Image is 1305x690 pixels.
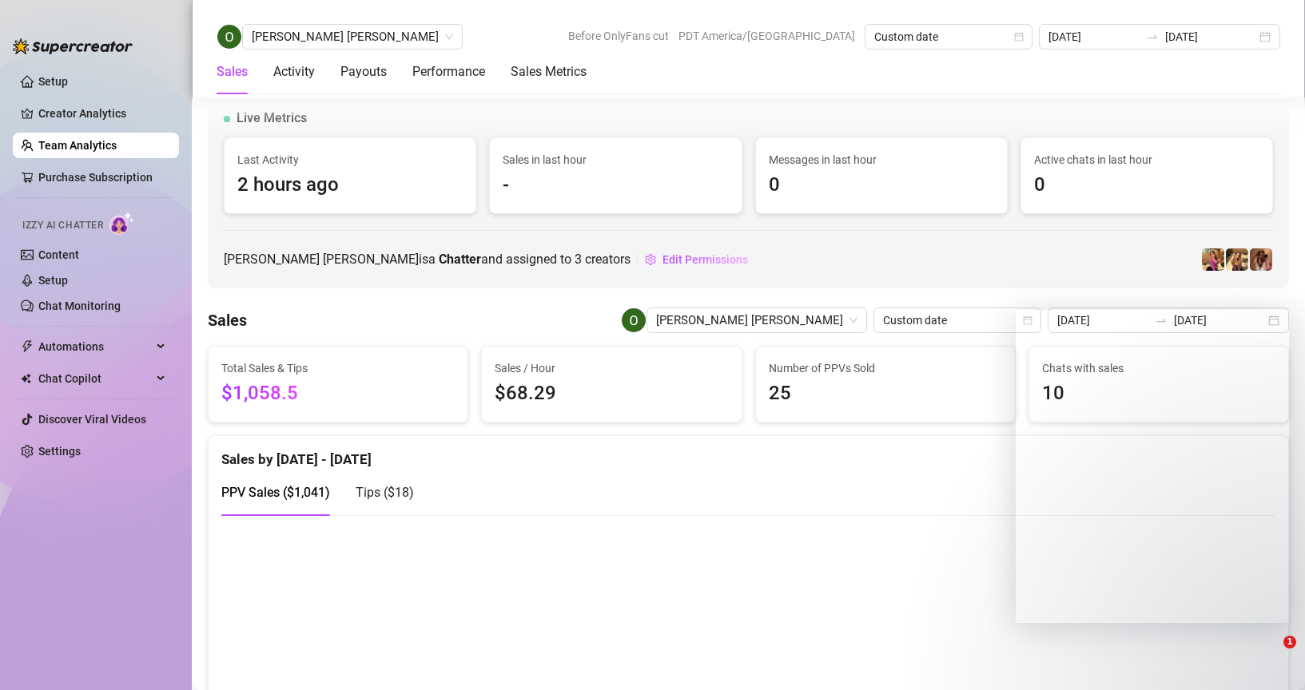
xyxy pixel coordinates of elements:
iframe: Intercom live chat [1251,636,1289,674]
span: Sales / Hour [495,359,728,377]
span: Edit Permissions [662,253,748,266]
span: Number of PPVs Sold [769,359,1002,377]
span: Custom date [874,25,1023,49]
h4: Sales [208,309,247,331]
span: 1 [1283,636,1296,648]
span: Active chats in last hour [1034,151,1259,169]
div: Performance [412,62,485,81]
span: [PERSON_NAME] [PERSON_NAME] is a and assigned to creators [224,249,631,269]
iframe: Intercom live chat message [1016,310,1289,623]
span: Total Sales & Tips [221,359,455,377]
div: Sales Metrics [511,62,587,81]
span: 0 [1034,170,1259,200]
a: Purchase Subscription [38,165,166,190]
span: $68.29 [495,379,728,409]
div: Payouts [340,62,387,81]
span: Oloyede Ilias Opeyemi [656,308,857,332]
div: Sales by [DATE] - [DATE] [221,436,1275,470]
span: calendar [1014,32,1024,42]
a: Setup [38,274,68,287]
img: Oloyede Ilias Opeyemi [622,308,646,332]
span: - [503,170,728,200]
button: Edit Permissions [644,247,749,272]
div: Activity [273,62,315,81]
span: to [1146,30,1159,43]
span: 0 [769,170,994,200]
span: Tips ( $18 ) [356,485,414,500]
img: Oloyede Ilias Opeyemi [217,25,241,49]
span: Oloyede Ilias Opeyemi [252,25,453,49]
span: PPV Sales ( $1,041 ) [221,485,330,500]
div: Sales [217,62,248,81]
span: PDT America/[GEOGRAPHIC_DATA] [678,24,855,48]
img: AI Chatter [109,212,134,235]
b: Chatter [439,252,481,267]
span: Sales in last hour [503,151,728,169]
span: Custom date [883,308,1032,332]
span: Messages in last hour [769,151,994,169]
span: 3 [575,252,582,267]
span: thunderbolt [21,340,34,353]
span: $1,058.5 [221,379,455,409]
img: Chat Copilot [21,373,31,384]
span: Before OnlyFans cut [568,24,669,48]
a: Discover Viral Videos [38,413,146,426]
a: Setup [38,75,68,88]
input: Start date [1048,28,1140,46]
a: Content [38,248,79,261]
a: Chat Monitoring [38,299,121,312]
input: End date [1165,28,1256,46]
img: logo-BBDzfeDw.svg [13,38,133,54]
span: setting [645,254,656,265]
span: Last Activity [237,151,463,169]
span: 2 hours ago [237,170,463,200]
span: Automations [38,334,152,359]
span: Chat Copilot [38,366,152,391]
span: Izzy AI Chatter [22,218,103,233]
img: Daniela [1202,248,1224,271]
span: 25 [769,379,1002,409]
a: Settings [38,445,81,458]
a: Creator Analytics [38,101,166,126]
span: swap-right [1146,30,1159,43]
a: Team Analytics [38,139,117,152]
img: *ੈ˚daniela*ੈ [1226,248,1248,271]
img: ˚｡୨୧˚Quinn˚୨୧｡˚ [1250,248,1272,271]
span: Live Metrics [237,109,307,128]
